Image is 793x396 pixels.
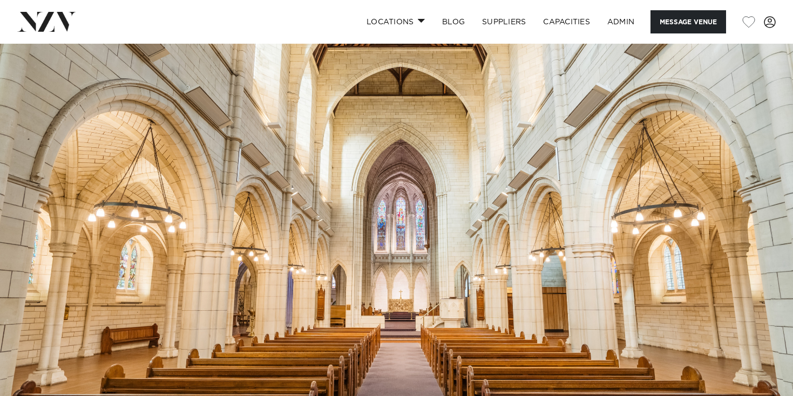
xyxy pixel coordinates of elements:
[433,10,473,33] a: BLOG
[599,10,643,33] a: ADMIN
[650,10,726,33] button: Message Venue
[473,10,534,33] a: SUPPLIERS
[358,10,433,33] a: Locations
[17,12,76,31] img: nzv-logo.png
[534,10,599,33] a: Capacities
